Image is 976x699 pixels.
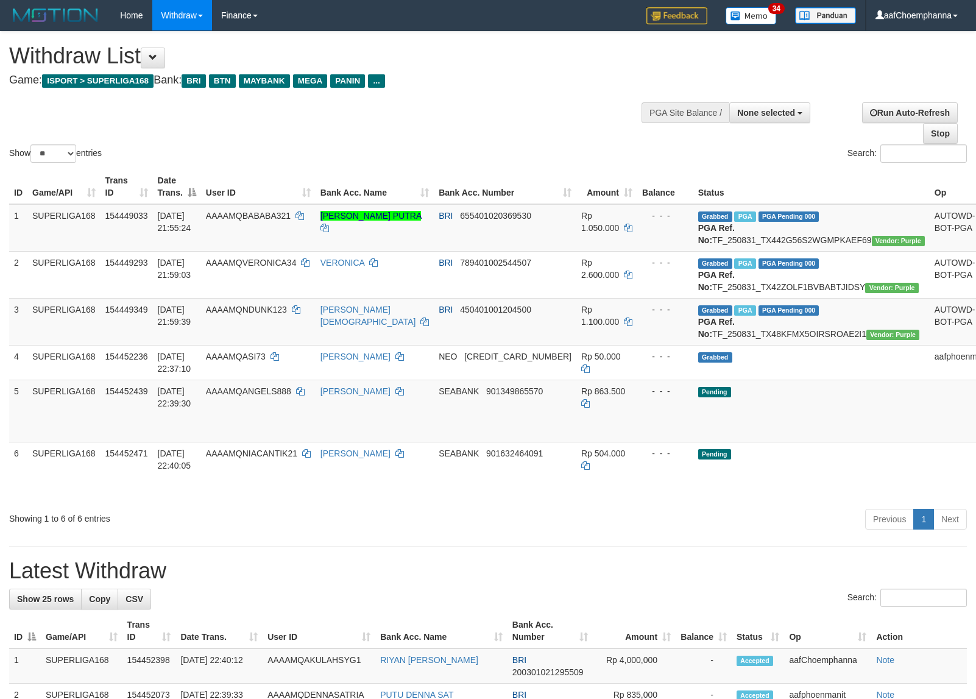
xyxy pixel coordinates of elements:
span: Vendor URL: https://trx4.1velocity.biz [866,330,919,340]
span: BRI [512,655,526,665]
th: Game/API: activate to sort column ascending [41,614,122,648]
span: AAAAMQBABABA321 [206,211,291,221]
td: SUPERLIGA168 [27,380,101,442]
span: AAAAMQNDUNK123 [206,305,287,314]
div: Showing 1 to 6 of 6 entries [9,508,398,525]
td: SUPERLIGA168 [27,298,101,345]
th: Status [693,169,930,204]
span: Vendor URL: https://trx4.1velocity.biz [865,283,918,293]
span: Copy 901349865570 to clipboard [486,386,543,396]
b: PGA Ref. No: [698,270,735,292]
h4: Game: Bank: [9,74,638,87]
td: 5 [9,380,27,442]
label: Show entries [9,144,102,163]
span: 154452439 [105,386,148,396]
span: None selected [737,108,795,118]
span: Copy 901632464091 to clipboard [486,449,543,458]
a: [PERSON_NAME] [320,449,391,458]
td: SUPERLIGA168 [41,648,122,684]
a: Run Auto-Refresh [862,102,958,123]
th: Bank Acc. Name: activate to sort column ascending [316,169,434,204]
span: Marked by aafheankoy [734,258,755,269]
span: MAYBANK [239,74,290,88]
span: AAAAMQANGELS888 [206,386,291,396]
th: Bank Acc. Number: activate to sort column ascending [434,169,576,204]
img: Button%20Memo.svg [726,7,777,24]
a: Stop [923,123,958,144]
a: RIYAN [PERSON_NAME] [380,655,478,665]
b: PGA Ref. No: [698,317,735,339]
th: Trans ID: activate to sort column ascending [122,614,176,648]
span: Grabbed [698,211,732,222]
th: Action [871,614,967,648]
td: SUPERLIGA168 [27,345,101,380]
span: PANIN [330,74,365,88]
span: Pending [698,449,731,459]
td: - [676,648,732,684]
h1: Latest Withdraw [9,559,967,583]
button: None selected [729,102,810,123]
th: ID: activate to sort column descending [9,614,41,648]
span: Accepted [737,656,773,666]
span: SEABANK [439,386,479,396]
td: [DATE] 22:40:12 [175,648,263,684]
span: Show 25 rows [17,594,74,604]
td: SUPERLIGA168 [27,442,101,504]
span: Copy 5859459297920950 to clipboard [464,352,571,361]
input: Search: [880,589,967,607]
select: Showentries [30,144,76,163]
th: ID [9,169,27,204]
span: [DATE] 22:39:30 [158,386,191,408]
span: Rp 1.050.000 [581,211,619,233]
span: PGA Pending [759,211,819,222]
td: Rp 4,000,000 [593,648,676,684]
th: Date Trans.: activate to sort column ascending [175,614,263,648]
span: PGA Pending [759,305,819,316]
span: 154449033 [105,211,148,221]
th: Status: activate to sort column ascending [732,614,784,648]
td: 3 [9,298,27,345]
span: AAAAMQVERONICA34 [206,258,297,268]
span: AAAAMQASI73 [206,352,266,361]
span: Rp 504.000 [581,449,625,458]
span: 154449293 [105,258,148,268]
a: Next [933,509,967,530]
a: Note [876,655,894,665]
th: User ID: activate to sort column ascending [201,169,316,204]
span: Grabbed [698,352,732,363]
label: Search: [847,144,967,163]
span: Grabbed [698,305,732,316]
span: Pending [698,387,731,397]
th: Balance: activate to sort column ascending [676,614,732,648]
input: Search: [880,144,967,163]
span: 34 [768,3,785,14]
span: Copy 450401001204500 to clipboard [460,305,531,314]
a: CSV [118,589,151,609]
img: MOTION_logo.png [9,6,102,24]
th: Bank Acc. Number: activate to sort column ascending [507,614,593,648]
div: - - - [642,385,688,397]
td: 6 [9,442,27,504]
th: Date Trans.: activate to sort column descending [153,169,201,204]
span: BRI [439,258,453,268]
span: ISPORT > SUPERLIGA168 [42,74,154,88]
img: Feedback.jpg [646,7,707,24]
div: - - - [642,210,688,222]
td: aafChoemphanna [784,648,871,684]
th: Game/API: activate to sort column ascending [27,169,101,204]
th: Bank Acc. Name: activate to sort column ascending [375,614,507,648]
span: PGA Pending [759,258,819,269]
span: CSV [126,594,143,604]
span: [DATE] 22:37:10 [158,352,191,374]
label: Search: [847,589,967,607]
span: BTN [209,74,236,88]
div: - - - [642,303,688,316]
span: BRI [439,305,453,314]
span: Copy 200301021295509 to clipboard [512,667,584,677]
th: Op: activate to sort column ascending [784,614,871,648]
span: 154452471 [105,449,148,458]
span: Rp 1.100.000 [581,305,619,327]
td: SUPERLIGA168 [27,251,101,298]
span: Grabbed [698,258,732,269]
span: Rp 2.600.000 [581,258,619,280]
